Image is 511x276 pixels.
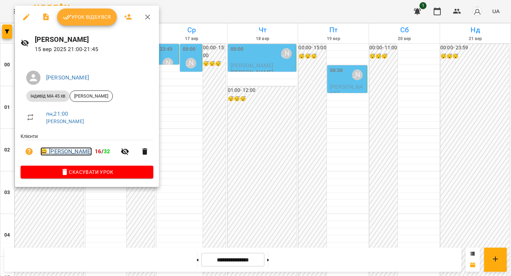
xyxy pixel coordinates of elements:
ul: Клієнти [21,133,153,166]
a: 😀 [PERSON_NAME] [40,147,92,156]
a: пн , 21:00 [46,110,68,117]
span: Скасувати Урок [26,168,148,176]
a: [PERSON_NAME] [46,118,84,124]
span: Урок відбувся [63,13,111,21]
a: [PERSON_NAME] [46,74,89,81]
span: індивід МА 45 хв [26,93,70,99]
button: Візит ще не сплачено. Додати оплату? [21,143,38,160]
button: Урок відбувся [57,9,117,26]
p: 15 вер 2025 21:00 - 21:45 [35,45,153,54]
h6: [PERSON_NAME] [35,34,153,45]
span: [PERSON_NAME] [70,93,112,99]
span: 32 [104,148,110,155]
button: Скасувати Урок [21,166,153,178]
span: 16 [95,148,101,155]
b: / [95,148,110,155]
div: [PERSON_NAME] [70,90,113,102]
